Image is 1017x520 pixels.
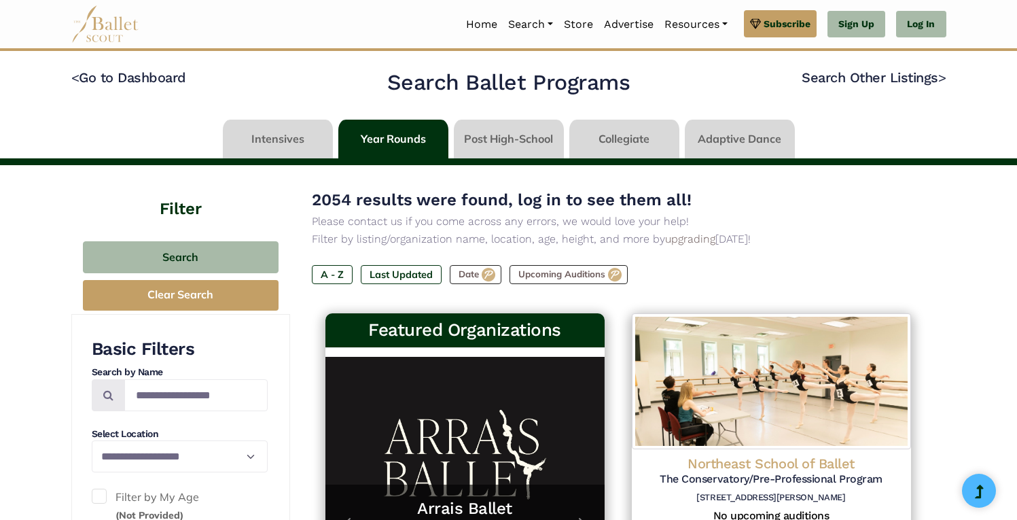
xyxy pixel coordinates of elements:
[450,265,501,284] label: Date
[339,498,591,519] a: Arrais Ballet
[744,10,817,37] a: Subscribe
[558,10,599,39] a: Store
[632,313,911,449] img: Logo
[361,265,442,284] label: Last Updated
[336,120,451,158] li: Year Rounds
[682,120,798,158] li: Adaptive Dance
[312,190,692,209] span: 2054 results were found, log in to see them all!
[83,241,279,273] button: Search
[938,69,946,86] code: >
[387,69,630,97] h2: Search Ballet Programs
[312,265,353,284] label: A - Z
[71,69,79,86] code: <
[896,11,946,38] a: Log In
[451,120,567,158] li: Post High-School
[92,366,268,379] h4: Search by Name
[312,213,925,230] p: Please contact us if you come across any errors, we would love your help!
[92,338,268,361] h3: Basic Filters
[665,232,715,245] a: upgrading
[510,265,628,284] label: Upcoming Auditions
[92,428,268,441] h4: Select Location
[220,120,336,158] li: Intensives
[599,10,659,39] a: Advertise
[764,16,810,31] span: Subscribe
[643,472,900,487] h5: The Conservatory/Pre-Professional Program
[750,16,761,31] img: gem.svg
[71,69,186,86] a: <Go to Dashboard
[71,165,290,221] h4: Filter
[83,280,279,311] button: Clear Search
[659,10,733,39] a: Resources
[503,10,558,39] a: Search
[643,455,900,472] h4: Northeast School of Ballet
[567,120,682,158] li: Collegiate
[124,379,268,411] input: Search by names...
[312,230,925,248] p: Filter by listing/organization name, location, age, height, and more by [DATE]!
[827,11,885,38] a: Sign Up
[643,492,900,504] h6: [STREET_ADDRESS][PERSON_NAME]
[461,10,503,39] a: Home
[336,319,594,342] h3: Featured Organizations
[802,69,946,86] a: Search Other Listings>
